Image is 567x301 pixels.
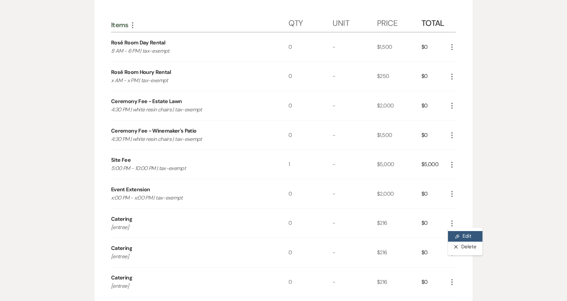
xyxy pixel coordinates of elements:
p: 5:00 PM - 10:00 PM | tax-exempt [111,164,271,173]
div: $0 [421,32,448,62]
div: Site Fee [111,156,131,164]
div: Ceremony Fee - Winemaker's Patio [111,127,197,135]
div: - [333,150,377,179]
div: $250 [377,62,421,91]
div: $0 [421,121,448,150]
div: $216 [377,268,421,297]
div: Qty [288,12,333,32]
div: $0 [421,179,448,209]
div: Price [377,12,421,32]
div: 0 [288,32,333,62]
div: $0 [421,268,448,297]
div: - [333,62,377,91]
div: $2,000 [377,179,421,209]
div: Event Extension [111,186,150,194]
p: 4:30 PM | white resin chairs | tax-exempt [111,135,271,144]
div: 1 [288,150,333,179]
div: Rosé Room Day Rental [111,39,165,47]
div: $1,500 [377,32,421,62]
p: x AM - x PM | tax-exempt [111,76,271,85]
div: $216 [377,238,421,267]
div: $0 [421,91,448,120]
div: 0 [288,62,333,91]
div: 0 [288,179,333,209]
div: Catering [111,215,132,223]
div: - [333,268,377,297]
div: - [333,121,377,150]
div: Catering [111,274,132,282]
p: [entree] [111,223,271,232]
div: Items [111,21,288,29]
p: 4:30 PM | white resin chairs | tax-exempt [111,105,271,114]
div: - [333,179,377,209]
button: Delete [448,242,482,252]
div: 0 [288,121,333,150]
div: - [333,209,377,238]
p: [entree] [111,282,271,290]
p: [entree] [111,252,271,261]
div: $1,500 [377,121,421,150]
div: 0 [288,238,333,267]
div: $5,000 [377,150,421,179]
div: Unit [333,12,377,32]
div: $216 [377,209,421,238]
p: x:00 PM - x:00 PM | tax-exempt [111,194,271,202]
div: Catering [111,244,132,252]
div: $0 [421,62,448,91]
div: - [333,91,377,120]
div: - [333,32,377,62]
div: 0 [288,209,333,238]
div: $0 [421,209,448,238]
div: 0 [288,91,333,120]
button: Edit [448,231,482,242]
div: Ceremony Fee - Estate Lawn [111,97,182,105]
div: $5,000 [421,150,448,179]
div: - [333,238,377,267]
div: Rosé Room Houry Rental [111,68,171,76]
div: 0 [288,268,333,297]
div: $0 [421,238,448,267]
p: 8 AM - 6 PM | tax-exempt [111,47,271,55]
div: Total [421,12,448,32]
div: $2,000 [377,91,421,120]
